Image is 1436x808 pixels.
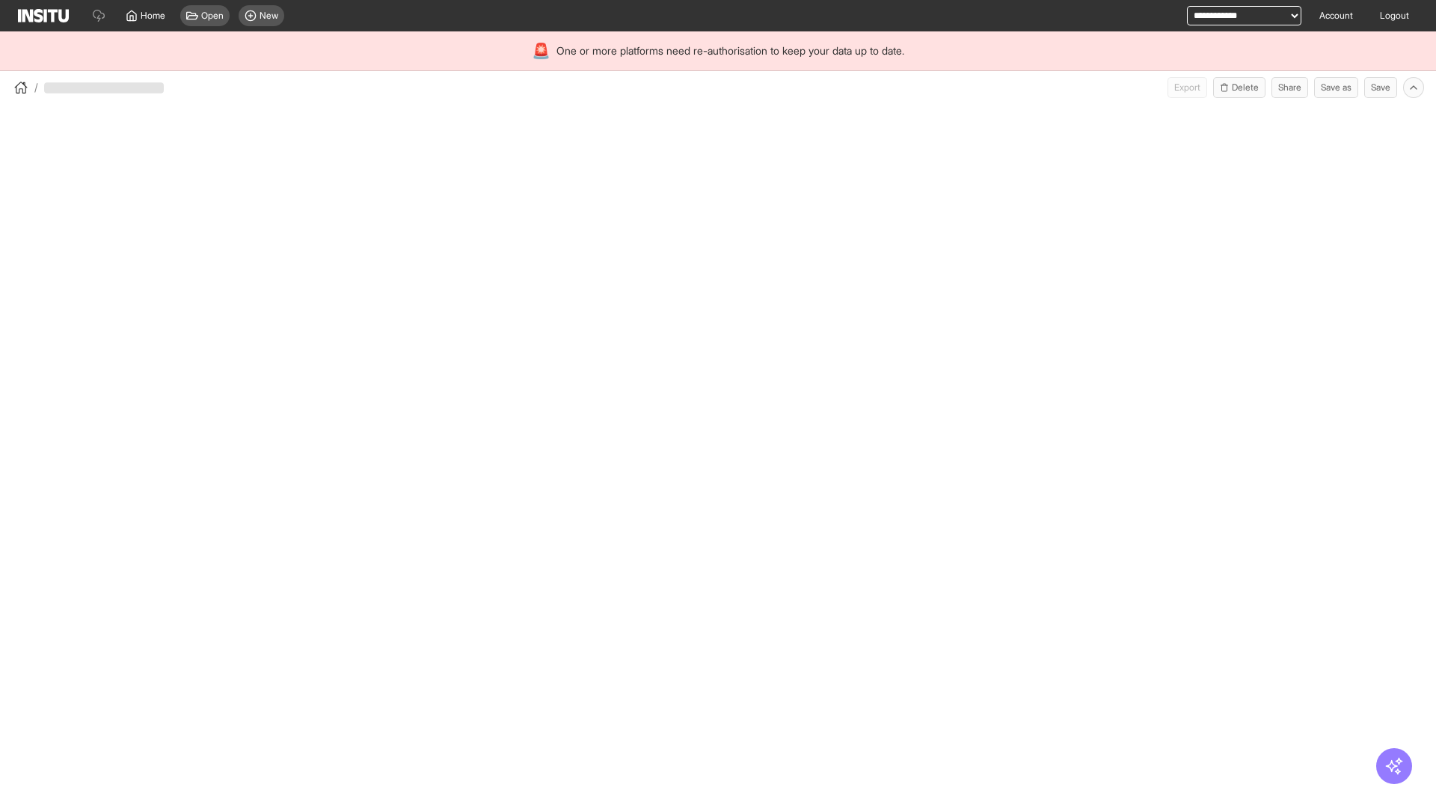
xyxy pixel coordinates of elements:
[34,80,38,95] span: /
[1213,77,1265,98] button: Delete
[1167,77,1207,98] span: Can currently only export from Insights reports.
[12,79,38,97] button: /
[18,9,69,22] img: Logo
[556,43,904,58] span: One or more platforms need re-authorisation to keep your data up to date.
[1271,77,1308,98] button: Share
[141,10,165,22] span: Home
[1364,77,1397,98] button: Save
[1167,77,1207,98] button: Export
[532,40,550,61] div: 🚨
[201,10,224,22] span: Open
[260,10,278,22] span: New
[1314,77,1358,98] button: Save as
